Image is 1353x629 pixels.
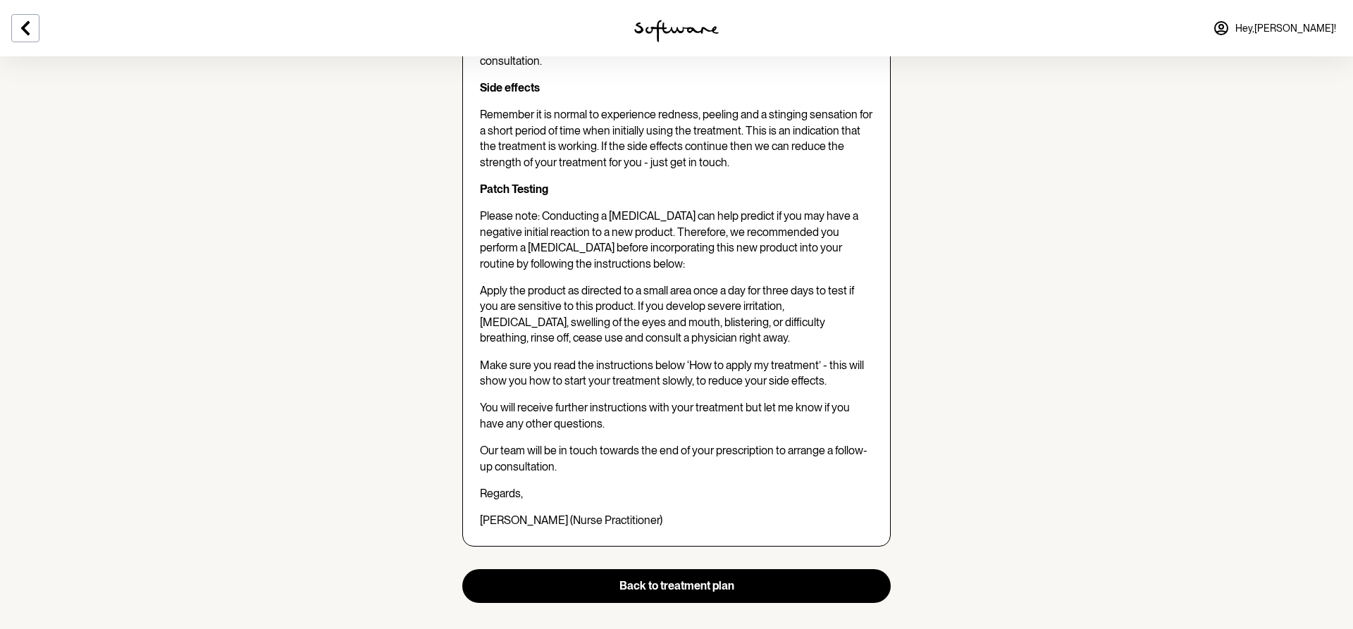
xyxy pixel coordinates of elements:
[480,487,523,500] span: Regards,
[480,81,540,94] strong: Side effects
[480,284,854,344] span: Apply the product as directed to a small area once a day for three days to test if you are sensit...
[480,444,867,473] span: Our team will be in touch towards the end of your prescription to arrange a follow-up consultation.
[1235,23,1336,35] span: Hey, [PERSON_NAME] !
[480,108,872,168] span: Remember it is normal to experience redness, peeling and a stinging sensation for a short period ...
[480,6,824,67] span: You’ll receive an email checking in on your progress. If you want a review consultation with me f...
[462,569,891,603] button: Back to treatment plan
[480,182,548,196] strong: Patch Testing
[480,359,864,387] span: Make sure you read the instructions below ‘How to apply my treatment’ - this will show you how to...
[1204,11,1345,45] a: Hey,[PERSON_NAME]!
[480,209,858,270] span: Please note: Conducting a [MEDICAL_DATA] can help predict if you may have a negative initial reac...
[480,401,850,430] span: You will receive further instructions with your treatment but let me know if you have any other q...
[480,513,662,527] span: [PERSON_NAME] (Nurse Practitioner)
[634,20,719,42] img: software logo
